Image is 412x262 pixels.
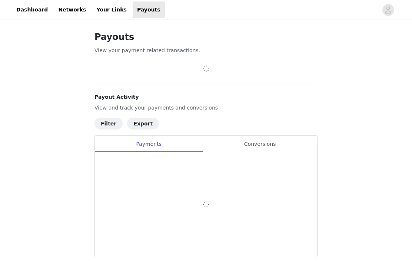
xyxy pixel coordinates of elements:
[12,1,52,18] a: Dashboard
[133,1,165,18] a: Payouts
[94,118,123,130] button: Filter
[95,136,203,152] div: Payments
[385,4,392,16] div: avatar
[94,93,318,101] h4: Payout Activity
[92,1,131,18] a: Your Links
[94,104,318,112] p: View and track your payments and conversions
[54,1,90,18] a: Networks
[94,47,318,54] p: View your payment related transactions.
[94,30,318,44] h1: Payouts
[127,118,159,130] button: Export
[203,136,317,152] div: Conversions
